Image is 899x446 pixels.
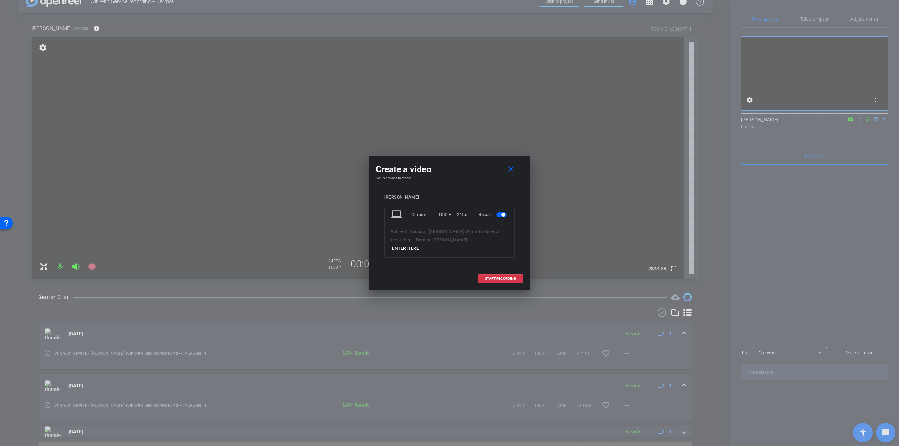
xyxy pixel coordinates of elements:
mat-icon: close [506,165,515,174]
span: START RECORDING [485,277,516,280]
input: ENTER HERE [392,244,439,253]
span: - [464,229,465,234]
span: - [467,238,469,242]
button: START RECORDING [478,274,523,283]
div: [PERSON_NAME] [384,195,515,200]
span: - [431,238,433,242]
div: Create a video [376,163,523,176]
span: Win with Service - [PERSON_NAME] [391,229,464,234]
mat-icon: laptop [391,208,403,221]
span: [PERSON_NAME] [432,238,467,242]
div: 1080P | 24fps [438,208,468,221]
div: Chrome [411,208,438,221]
div: Record [479,208,508,221]
span: Win with Service recording -- Dermot [391,229,499,242]
h4: Setup devices to record [376,176,523,180]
